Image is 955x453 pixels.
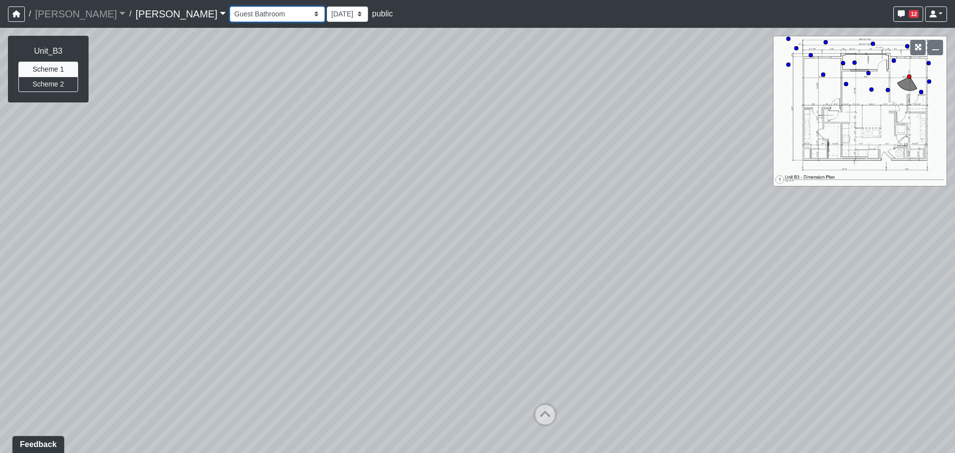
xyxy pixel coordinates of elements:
span: public [372,9,393,18]
button: Scheme 1 [18,62,78,77]
button: Scheme 2 [18,77,78,92]
button: 12 [893,6,923,22]
a: [PERSON_NAME] [135,4,226,24]
h6: Unit_B3 [18,46,78,56]
a: [PERSON_NAME] [35,4,125,24]
span: / [125,4,135,24]
span: / [25,4,35,24]
span: 12 [909,10,919,18]
iframe: Ybug feedback widget [7,433,66,453]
